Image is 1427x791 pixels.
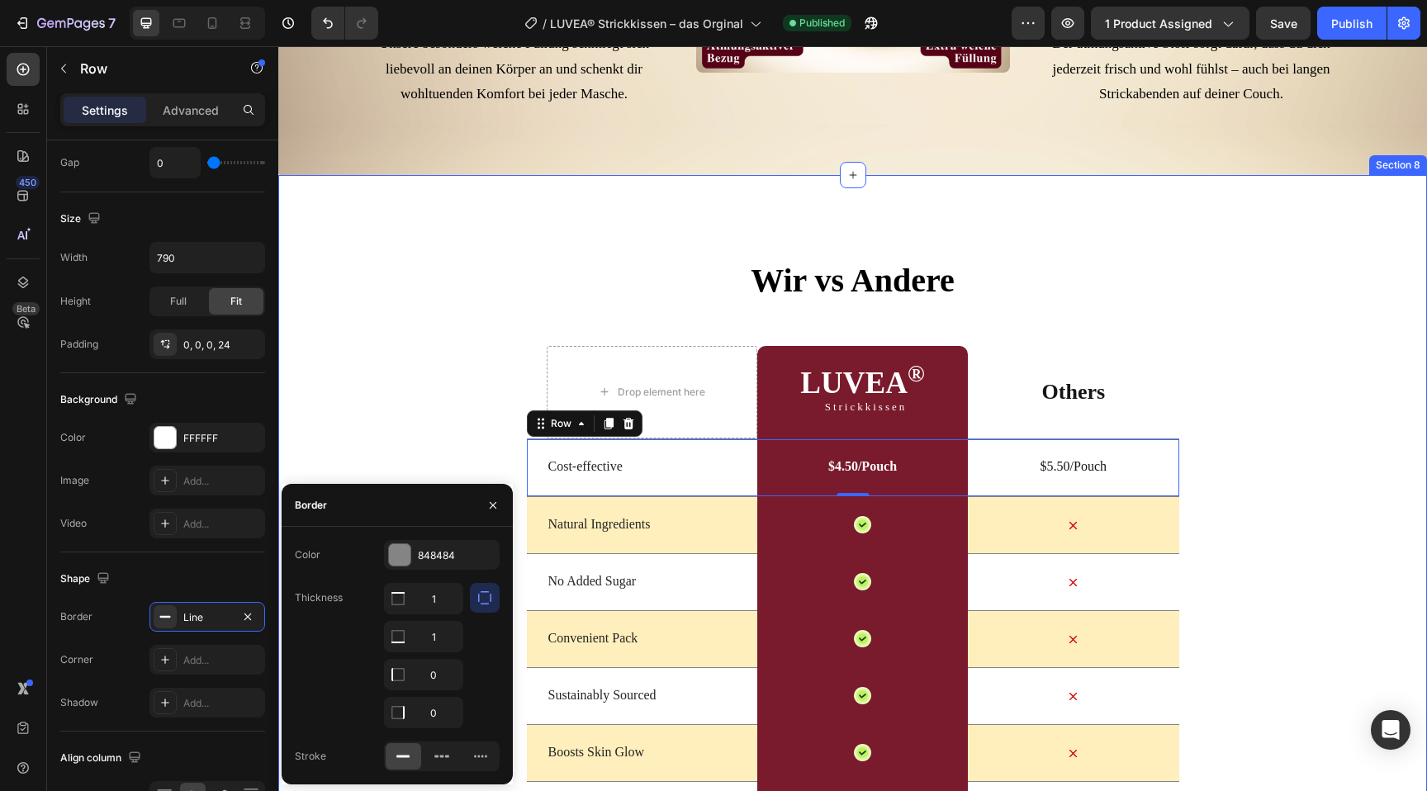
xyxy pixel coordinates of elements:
[1091,7,1249,40] button: 1 product assigned
[691,412,898,429] p: $5.50/Pouch
[295,749,326,764] div: Stroke
[270,584,477,601] p: Convenient Pack
[7,7,123,40] button: 7
[418,548,495,563] div: 848484
[269,370,296,385] div: Row
[150,148,200,178] input: Auto
[230,294,242,309] span: Fit
[295,590,343,605] div: Thickness
[270,470,477,487] p: Natural Ingredients
[60,430,86,445] div: Color
[16,176,40,189] div: 450
[108,13,116,33] p: 7
[550,412,619,429] p: $4.50/Pouch
[799,16,845,31] span: Published
[183,431,261,446] div: FFFFFF
[183,610,231,625] div: Line
[1331,15,1372,32] div: Publish
[183,517,261,532] div: Add...
[550,15,743,32] span: LUVEA® Strickkissen – das Orginal
[339,339,427,353] div: Drop element here
[12,302,40,315] div: Beta
[311,7,378,40] div: Undo/Redo
[60,516,87,531] div: Video
[385,660,462,689] input: Auto
[60,473,89,488] div: Image
[1094,111,1145,126] div: Section 8
[60,568,113,590] div: Shape
[150,243,264,272] input: Auto
[691,332,898,360] p: Others
[385,698,462,727] input: Auto
[1256,7,1311,40] button: Save
[295,547,320,562] div: Color
[1270,17,1297,31] span: Save
[385,584,462,613] input: Auto
[1105,15,1212,32] span: 1 product assigned
[60,389,140,411] div: Background
[270,412,477,429] p: Cost-effective
[60,695,98,710] div: Shadow
[270,641,477,658] p: Sustainably Sourced
[82,102,128,119] p: Settings
[60,208,104,230] div: Size
[270,698,477,715] p: Boosts Skin Glow
[270,527,477,544] p: No Added Sugar
[60,294,91,309] div: Height
[80,59,220,78] p: Row
[163,102,219,119] p: Advanced
[170,294,187,309] span: Full
[183,696,261,711] div: Add...
[60,747,145,770] div: Align column
[60,155,79,170] div: Gap
[295,498,327,513] div: Border
[629,315,647,340] sup: ®
[385,622,462,651] input: Auto
[183,338,261,353] div: 0, 0, 0, 24
[183,653,261,668] div: Add...
[60,652,93,667] div: Corner
[278,46,1427,791] iframe: Design area
[1371,710,1410,750] div: Open Intercom Messenger
[529,355,646,366] p: Strickkissen
[183,474,261,489] div: Add...
[543,15,547,32] span: /
[1317,7,1387,40] button: Publish
[60,250,88,265] div: Width
[60,337,98,352] div: Padding
[520,320,647,353] h2: LUVEA
[60,609,92,624] div: Border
